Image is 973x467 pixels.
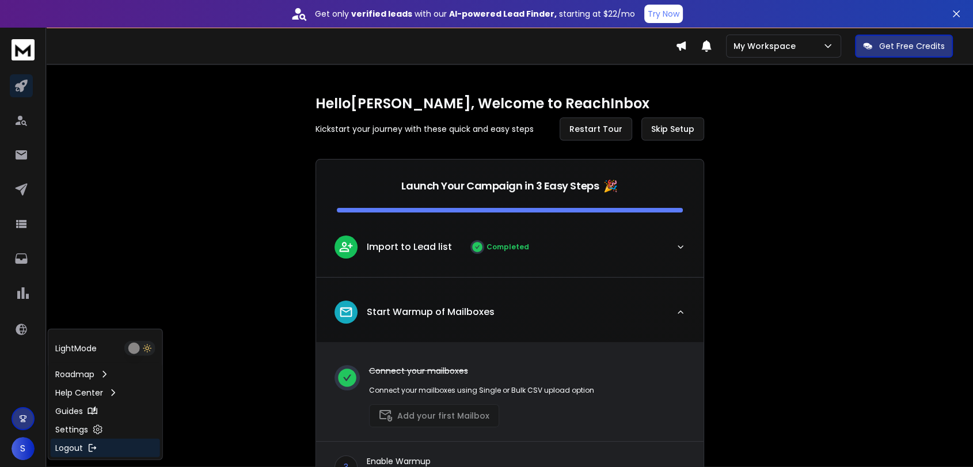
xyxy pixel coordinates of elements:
button: Get Free Credits [855,35,953,58]
p: My Workspace [733,40,800,52]
img: lead [339,240,354,254]
p: Roadmap [55,369,94,380]
p: Kickstart your journey with these quick and easy steps [316,123,534,135]
button: Restart Tour [560,117,632,141]
p: Connect your mailboxes [369,365,594,377]
p: Light Mode [55,343,97,354]
img: lead [339,305,354,320]
strong: AI-powered Lead Finder, [449,8,557,20]
p: Completed [486,242,529,252]
button: Skip Setup [641,117,704,141]
button: S [12,437,35,460]
p: Try Now [648,8,679,20]
a: Settings [51,420,160,439]
button: leadStart Warmup of Mailboxes [316,291,704,342]
p: Help Center [55,387,103,398]
span: Skip Setup [651,123,694,135]
p: Enable Warmup [367,455,533,467]
h1: Hello [PERSON_NAME] , Welcome to ReachInbox [316,94,704,113]
p: Get Free Credits [879,40,945,52]
img: logo [12,39,35,60]
p: Settings [55,424,88,435]
span: 🎉 [603,178,618,194]
p: Guides [55,405,83,417]
p: Launch Your Campaign in 3 Easy Steps [401,178,599,194]
p: Logout [55,442,83,454]
p: Import to Lead list [367,240,452,254]
p: Start Warmup of Mailboxes [367,305,495,319]
a: Guides [51,402,160,420]
a: Roadmap [51,365,160,384]
strong: verified leads [351,8,412,20]
p: Connect your mailboxes using Single or Bulk CSV upload option [369,386,594,395]
a: Help Center [51,384,160,402]
button: Try Now [644,5,683,23]
p: Get only with our starting at $22/mo [315,8,635,20]
button: leadImport to Lead listCompleted [316,226,704,277]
